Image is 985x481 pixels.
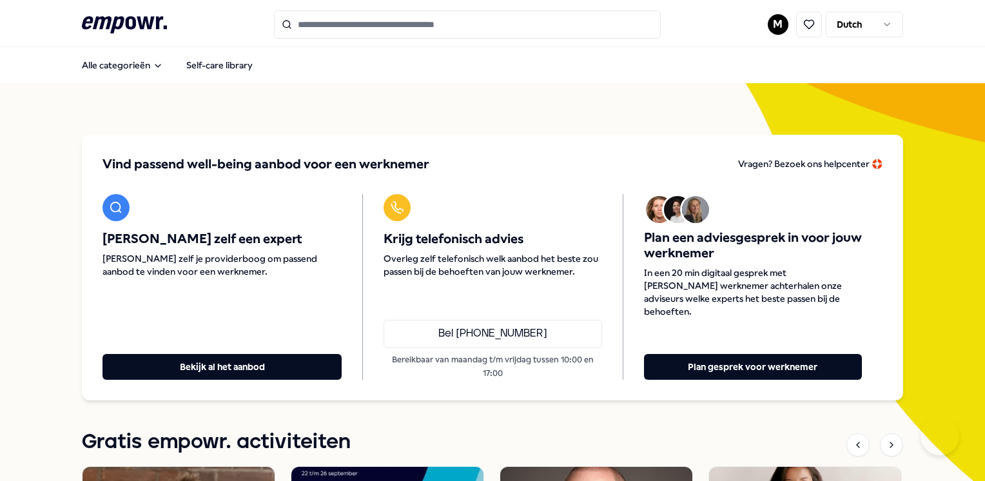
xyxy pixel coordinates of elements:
[102,252,342,278] span: [PERSON_NAME] zelf je providerboog om passend aanbod te vinden voor een werknemer.
[384,320,601,348] a: Bel [PHONE_NUMBER]
[102,231,342,247] span: [PERSON_NAME] zelf een expert
[682,196,709,223] img: Avatar
[768,14,788,35] button: M
[384,231,601,247] span: Krijg telefonisch advies
[644,354,862,380] button: Plan gesprek voor werknemer
[921,417,959,455] iframe: Help Scout Beacon - Open
[72,52,263,78] nav: Main
[738,159,883,169] span: Vragen? Bezoek ons helpcenter 🛟
[644,230,862,261] span: Plan een adviesgesprek in voor jouw werknemer
[738,155,883,173] a: Vragen? Bezoek ons helpcenter 🛟
[384,252,601,278] span: Overleg zelf telefonisch welk aanbod het beste zou passen bij de behoeften van jouw werknemer.
[644,266,862,318] span: In een 20 min digitaal gesprek met [PERSON_NAME] werknemer achterhalen onze adviseurs welke exper...
[102,155,429,173] span: Vind passend well-being aanbod voor een werknemer
[102,354,342,380] button: Bekijk al het aanbod
[664,196,691,223] img: Avatar
[646,196,673,223] img: Avatar
[176,52,263,78] a: Self-care library
[384,353,601,380] p: Bereikbaar van maandag t/m vrijdag tussen 10:00 en 17:00
[82,426,351,458] h1: Gratis empowr. activiteiten
[274,10,661,39] input: Search for products, categories or subcategories
[72,52,173,78] button: Alle categorieën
